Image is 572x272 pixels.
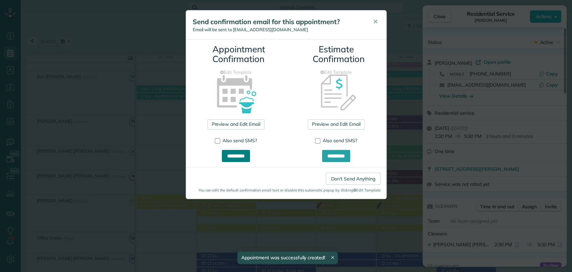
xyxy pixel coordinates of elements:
[306,63,366,123] img: estimate_confirmation_icon-3c49e259c2db8ed30065a87e6729993fdc938512b779838a63ae53021c87626e.png
[192,187,381,193] small: You can edit the default confirmation email text or disable this automatic popup by clicking Edit...
[373,18,378,25] span: ✕
[193,17,364,26] h5: Send confirmation email for this appointment?
[206,63,266,123] img: appointment_confirmation_icon-141e34405f88b12ade42628e8c248340957700ab75a12ae832a8710e9b578dc5.png
[313,45,360,64] h3: Estimate Confirmation
[237,252,338,264] div: Appointment was successfully created!
[223,138,257,144] span: Also send SMS?
[191,69,281,75] a: Edit Template
[326,173,380,185] a: Don't Send Anything
[193,27,308,32] span: Email will be sent to [EMAIL_ADDRESS][DOMAIN_NAME]
[212,45,259,64] h3: Appointment Confirmation
[291,69,381,75] a: Edit Template
[308,119,364,129] a: Preview and Edit Email
[323,138,357,144] span: Also send SMS?
[207,119,264,129] a: Preview and Edit Email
